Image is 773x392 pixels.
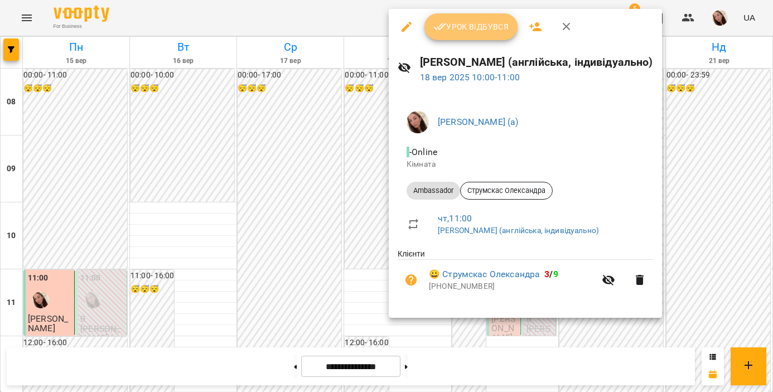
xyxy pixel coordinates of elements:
[429,268,540,281] a: 😀 Струмскас Олександра
[407,147,439,157] span: - Online
[398,248,653,304] ul: Клієнти
[420,54,653,71] h6: [PERSON_NAME] (англійська, індивідуально)
[424,13,518,40] button: Урок відбувся
[544,269,549,279] span: 3
[429,281,595,292] p: [PHONE_NUMBER]
[407,159,644,170] p: Кімната
[438,226,599,235] a: [PERSON_NAME] (англійська, індивідуально)
[460,182,553,200] div: Струмскас Олександра
[433,20,509,33] span: Урок відбувся
[398,267,424,293] button: Візит ще не сплачено. Додати оплату?
[553,269,558,279] span: 9
[544,269,558,279] b: /
[407,111,429,133] img: 8e00ca0478d43912be51e9823101c125.jpg
[420,72,520,83] a: 18 вер 2025 10:00-11:00
[461,186,552,196] span: Струмскас Олександра
[438,213,472,224] a: чт , 11:00
[407,186,460,196] span: Ambassador
[438,117,519,127] a: [PERSON_NAME] (а)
